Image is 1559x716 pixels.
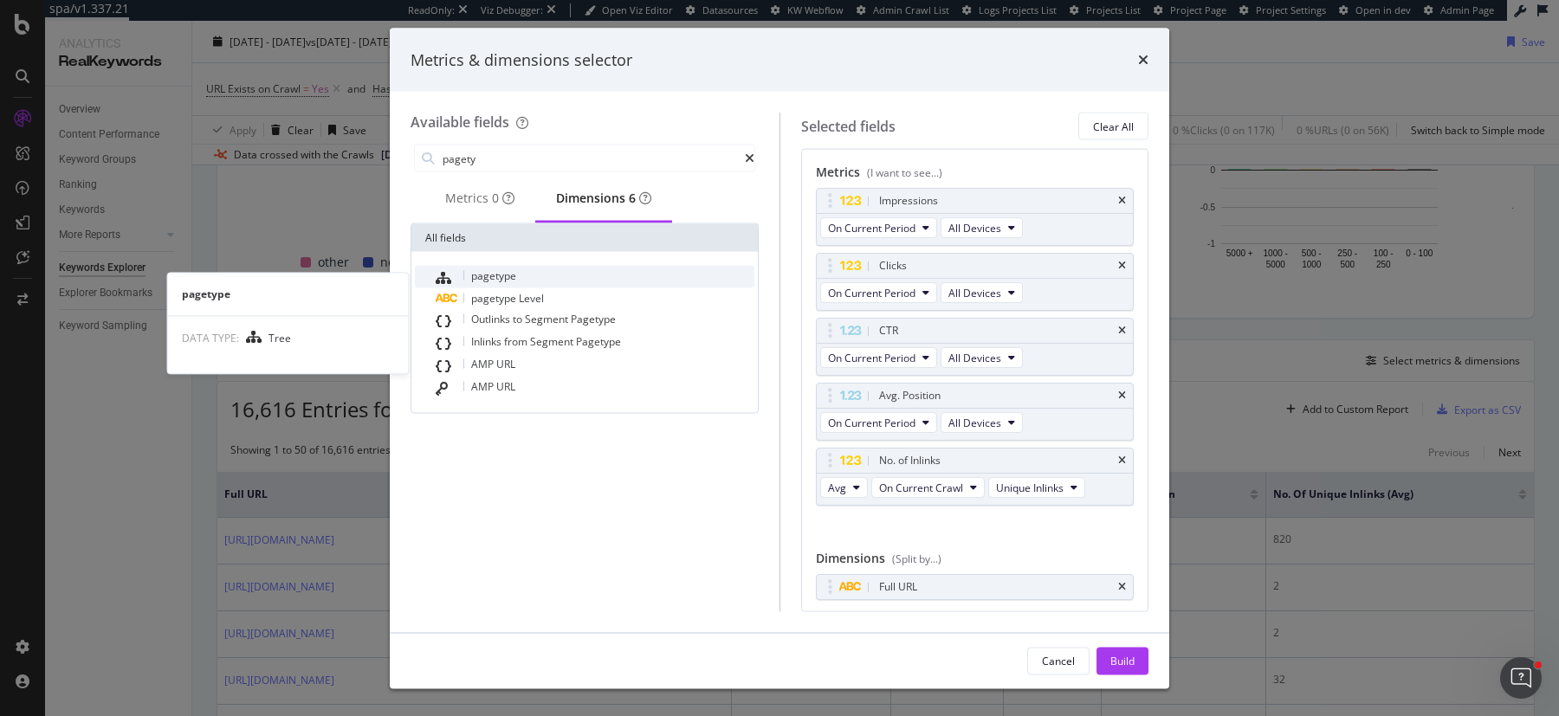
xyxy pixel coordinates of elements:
[441,145,745,171] input: Search by field name
[556,190,651,207] div: Dimensions
[1093,119,1134,133] div: Clear All
[828,480,846,494] span: Avg
[390,28,1169,688] div: modal
[530,334,576,349] span: Segment
[411,48,632,71] div: Metrics & dimensions selector
[496,357,515,371] span: URL
[948,220,1001,235] span: All Devices
[496,379,515,394] span: URL
[1500,657,1542,699] iframe: Intercom live chat
[525,312,571,326] span: Segment
[1042,653,1075,668] div: Cancel
[629,190,636,206] span: 6
[828,415,915,429] span: On Current Period
[492,190,499,206] span: 0
[948,415,1001,429] span: All Devices
[1118,582,1126,592] div: times
[941,282,1023,303] button: All Devices
[867,165,942,180] div: (I want to see...)
[816,253,1135,311] div: ClickstimesOn Current PeriodAll Devices
[879,192,938,210] div: Impressions
[471,379,496,394] span: AMP
[816,318,1135,376] div: CTRtimesOn Current PeriodAll Devices
[816,574,1135,600] div: Full URLtimes
[879,578,917,596] div: Full URL
[816,188,1135,246] div: ImpressionstimesOn Current PeriodAll Devices
[948,285,1001,300] span: All Devices
[445,190,514,207] div: Metrics
[1110,653,1135,668] div: Build
[941,412,1023,433] button: All Devices
[816,448,1135,506] div: No. of InlinkstimesAvgOn Current CrawlUnique Inlinks
[411,113,509,132] div: Available fields
[1118,196,1126,206] div: times
[816,383,1135,441] div: Avg. PositiontimesOn Current PeriodAll Devices
[828,220,915,235] span: On Current Period
[879,452,941,469] div: No. of Inlinks
[1138,48,1148,71] div: times
[820,412,937,433] button: On Current Period
[820,477,868,498] button: Avg
[828,350,915,364] span: On Current Period
[492,190,499,207] div: brand label
[471,291,519,306] span: pagetype
[816,550,1135,574] div: Dimensions
[892,552,941,566] div: (Split by...)
[1096,647,1148,674] button: Build
[471,334,504,349] span: Inlinks
[820,282,937,303] button: On Current Period
[871,477,985,498] button: On Current Crawl
[820,347,937,368] button: On Current Period
[513,312,525,326] span: to
[1027,647,1090,674] button: Cancel
[571,312,616,326] span: Pagetype
[504,334,530,349] span: from
[828,285,915,300] span: On Current Period
[471,357,496,371] span: AMP
[629,190,636,207] div: brand label
[411,224,758,252] div: All fields
[879,480,963,494] span: On Current Crawl
[879,257,907,274] div: Clicks
[996,480,1064,494] span: Unique Inlinks
[519,291,544,306] span: Level
[948,350,1001,364] span: All Devices
[941,347,1023,368] button: All Devices
[576,334,621,349] span: Pagetype
[1118,326,1126,336] div: times
[1118,261,1126,271] div: times
[471,312,513,326] span: Outlinks
[879,387,941,404] div: Avg. Position
[1078,113,1148,140] button: Clear All
[820,217,937,238] button: On Current Period
[816,164,1135,188] div: Metrics
[879,322,898,339] div: CTR
[941,217,1023,238] button: All Devices
[168,287,409,301] div: pagetype
[1118,455,1126,466] div: times
[988,477,1085,498] button: Unique Inlinks
[1118,390,1126,401] div: times
[801,116,896,136] div: Selected fields
[471,268,516,283] span: pagetype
